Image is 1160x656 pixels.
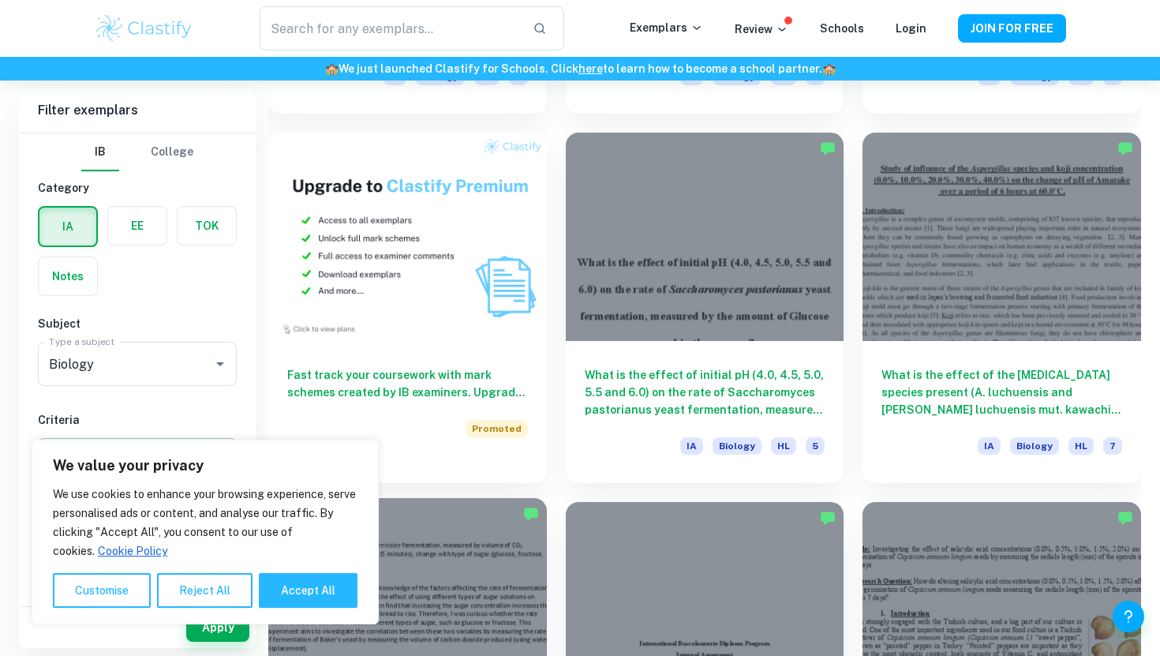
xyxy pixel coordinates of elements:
[771,437,796,455] span: HL
[713,437,761,455] span: Biology
[1068,437,1094,455] span: HL
[630,19,703,36] p: Exemplars
[209,353,231,375] button: Open
[1010,437,1059,455] span: Biology
[39,257,97,295] button: Notes
[978,437,1001,455] span: IA
[32,440,379,624] div: We value your privacy
[680,437,703,455] span: IA
[735,21,788,38] p: Review
[81,133,119,171] button: IB
[19,88,256,133] h6: Filter exemplars
[820,141,836,156] img: Marked
[958,14,1066,43] button: JOIN FOR FREE
[287,366,528,401] h6: Fast track your coursework with mark schemes created by IB examiners. Upgrade now
[863,133,1141,483] a: What is the effect of the [MEDICAL_DATA] species present (A. luchuensis and [PERSON_NAME] luchuen...
[38,179,237,197] h6: Category
[39,208,96,246] button: IA
[881,366,1122,418] h6: What is the effect of the [MEDICAL_DATA] species present (A. luchuensis and [PERSON_NAME] luchuen...
[585,366,825,418] h6: What is the effect of initial pH (4.0, 4.5, 5.0, 5.5 and 6.0) on the rate of Saccharomyces pastor...
[1117,141,1133,156] img: Marked
[566,133,844,483] a: What is the effect of initial pH (4.0, 4.5, 5.0, 5.5 and 6.0) on the rate of Saccharomyces pastor...
[1103,437,1122,455] span: 7
[259,573,357,608] button: Accept All
[3,60,1157,77] h6: We just launched Clastify for Schools. Click to learn how to become a school partner.
[820,22,864,35] a: Schools
[94,13,194,44] img: Clastify logo
[49,335,114,348] label: Type a subject
[108,207,167,245] button: EE
[151,133,193,171] button: College
[38,438,237,467] button: Select
[260,6,520,51] input: Search for any exemplars...
[38,315,237,332] h6: Subject
[81,133,193,171] div: Filter type choice
[822,62,836,75] span: 🏫
[97,544,168,558] a: Cookie Policy
[523,506,539,522] img: Marked
[325,62,339,75] span: 🏫
[1113,601,1144,632] button: Help and Feedback
[53,485,357,560] p: We use cookies to enhance your browsing experience, serve personalised ads or content, and analys...
[186,613,249,642] button: Apply
[820,510,836,526] img: Marked
[466,420,528,437] span: Promoted
[157,573,253,608] button: Reject All
[806,437,825,455] span: 5
[53,456,357,475] p: We value your privacy
[578,62,603,75] a: here
[896,22,926,35] a: Login
[38,411,237,429] h6: Criteria
[268,133,547,341] img: Thumbnail
[53,573,151,608] button: Customise
[178,207,236,245] button: TOK
[1117,510,1133,526] img: Marked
